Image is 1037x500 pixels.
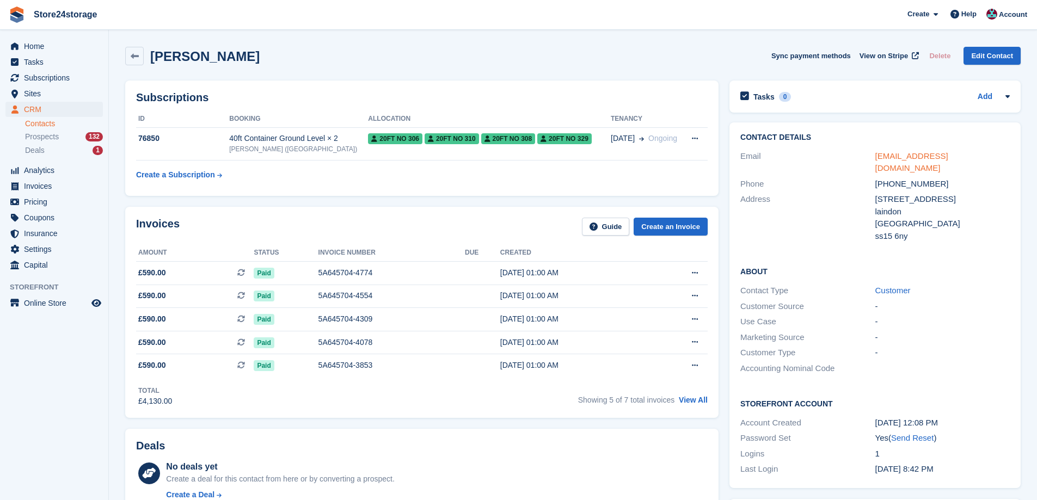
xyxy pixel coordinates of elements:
[166,460,394,473] div: No deals yet
[5,295,103,311] a: menu
[740,300,875,313] div: Customer Source
[875,432,1010,445] div: Yes
[138,290,166,301] span: £590.00
[25,145,45,156] span: Deals
[9,7,25,23] img: stora-icon-8386f47178a22dfd0bd8f6a31ec36ba5ce8667c1dd55bd0f319d3a0aa187defe.svg
[875,448,1010,460] div: 1
[779,92,791,102] div: 0
[254,268,274,279] span: Paid
[578,396,674,404] span: Showing 5 of 7 total invoices
[136,218,180,236] h2: Invoices
[888,433,936,442] span: ( )
[740,266,1010,276] h2: About
[740,316,875,328] div: Use Case
[986,9,997,20] img: George
[318,360,465,371] div: 5A645704-3853
[740,463,875,476] div: Last Login
[24,163,89,178] span: Analytics
[136,133,229,144] div: 76850
[138,386,172,396] div: Total
[611,110,683,128] th: Tenancy
[254,337,274,348] span: Paid
[24,54,89,70] span: Tasks
[138,313,166,325] span: £590.00
[611,133,635,144] span: [DATE]
[150,49,260,64] h2: [PERSON_NAME]
[500,313,649,325] div: [DATE] 01:00 AM
[229,144,368,154] div: [PERSON_NAME] ([GEOGRAPHIC_DATA])
[24,257,89,273] span: Capital
[24,194,89,209] span: Pricing
[5,163,103,178] a: menu
[29,5,102,23] a: Store24storage
[875,206,1010,218] div: laindon
[368,110,611,128] th: Allocation
[24,242,89,257] span: Settings
[5,194,103,209] a: menu
[875,286,911,295] a: Customer
[500,290,649,301] div: [DATE] 01:00 AM
[5,39,103,54] a: menu
[5,70,103,85] a: menu
[318,244,465,262] th: Invoice number
[138,396,172,407] div: £4,130.00
[875,151,948,173] a: [EMAIL_ADDRESS][DOMAIN_NAME]
[740,448,875,460] div: Logins
[875,464,934,473] time: 2025-03-14 20:42:38 UTC
[875,347,1010,359] div: -
[138,337,166,348] span: £590.00
[136,440,165,452] h2: Deals
[5,257,103,273] a: menu
[875,331,1010,344] div: -
[24,226,89,241] span: Insurance
[740,417,875,429] div: Account Created
[582,218,630,236] a: Guide
[5,242,103,257] a: menu
[860,51,908,61] span: View on Stripe
[136,169,215,181] div: Create a Subscription
[500,244,649,262] th: Created
[634,218,708,236] a: Create an Invoice
[740,362,875,375] div: Accounting Nominal Code
[999,9,1027,20] span: Account
[24,295,89,311] span: Online Store
[679,396,708,404] a: View All
[875,178,1010,190] div: [PHONE_NUMBER]
[254,314,274,325] span: Paid
[875,316,1010,328] div: -
[500,267,649,279] div: [DATE] 01:00 AM
[229,133,368,144] div: 40ft Container Ground Level × 2
[964,47,1021,65] a: Edit Contact
[90,297,103,310] a: Preview store
[648,134,677,143] span: Ongoing
[254,244,318,262] th: Status
[138,267,166,279] span: £590.00
[368,133,422,144] span: 20ft No 306
[753,92,775,102] h2: Tasks
[254,360,274,371] span: Paid
[25,132,59,142] span: Prospects
[318,337,465,348] div: 5A645704-4078
[740,193,875,242] div: Address
[740,398,1010,409] h2: Storefront Account
[318,290,465,301] div: 5A645704-4554
[425,133,479,144] span: 20ft No 310
[5,178,103,194] a: menu
[318,313,465,325] div: 5A645704-4309
[875,300,1010,313] div: -
[24,210,89,225] span: Coupons
[93,146,103,155] div: 1
[537,133,592,144] span: 20ft No 329
[907,9,929,20] span: Create
[85,132,103,141] div: 132
[25,131,103,143] a: Prospects 132
[5,54,103,70] a: menu
[24,70,89,85] span: Subscriptions
[978,91,992,103] a: Add
[500,360,649,371] div: [DATE] 01:00 AM
[875,417,1010,429] div: [DATE] 12:08 PM
[254,291,274,301] span: Paid
[166,473,394,485] div: Create a deal for this contact from here or by converting a prospect.
[740,331,875,344] div: Marketing Source
[25,145,103,156] a: Deals 1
